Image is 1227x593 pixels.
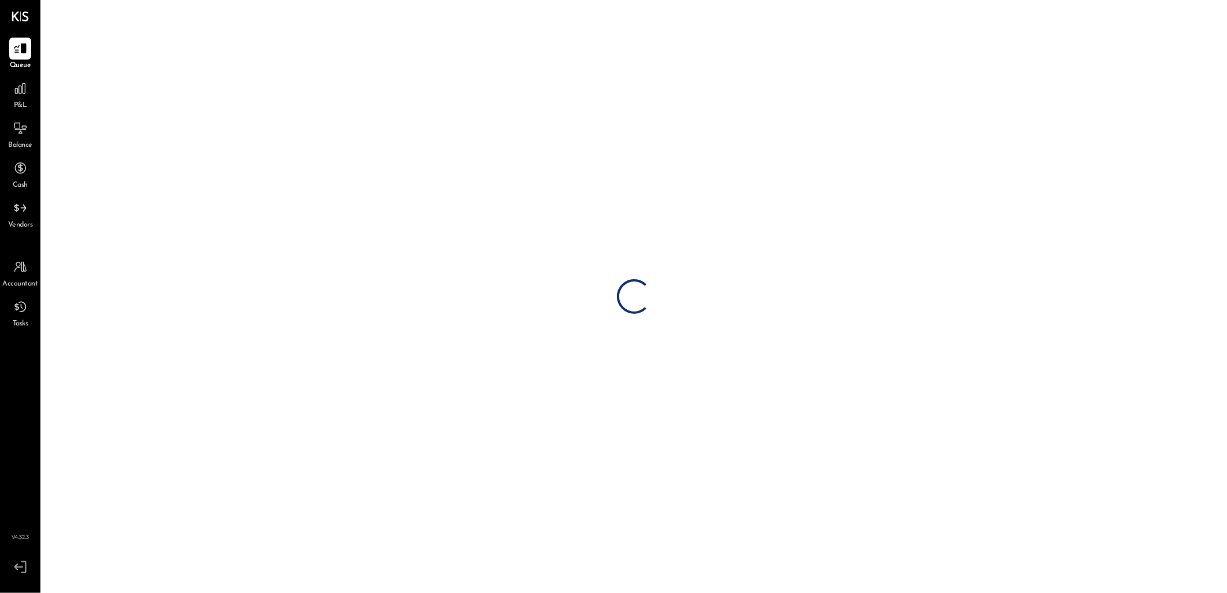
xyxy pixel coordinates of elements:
span: Cash [13,180,28,191]
a: Balance [1,117,40,151]
span: Accountant [3,279,38,290]
span: P&L [14,101,27,111]
a: Accountant [1,256,40,290]
span: Tasks [13,319,28,329]
span: Balance [8,140,32,151]
a: Queue [1,38,40,71]
a: P&L [1,77,40,111]
a: Cash [1,157,40,191]
a: Tasks [1,296,40,329]
span: Queue [10,61,31,71]
span: Vendors [8,220,33,231]
a: Vendors [1,197,40,231]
